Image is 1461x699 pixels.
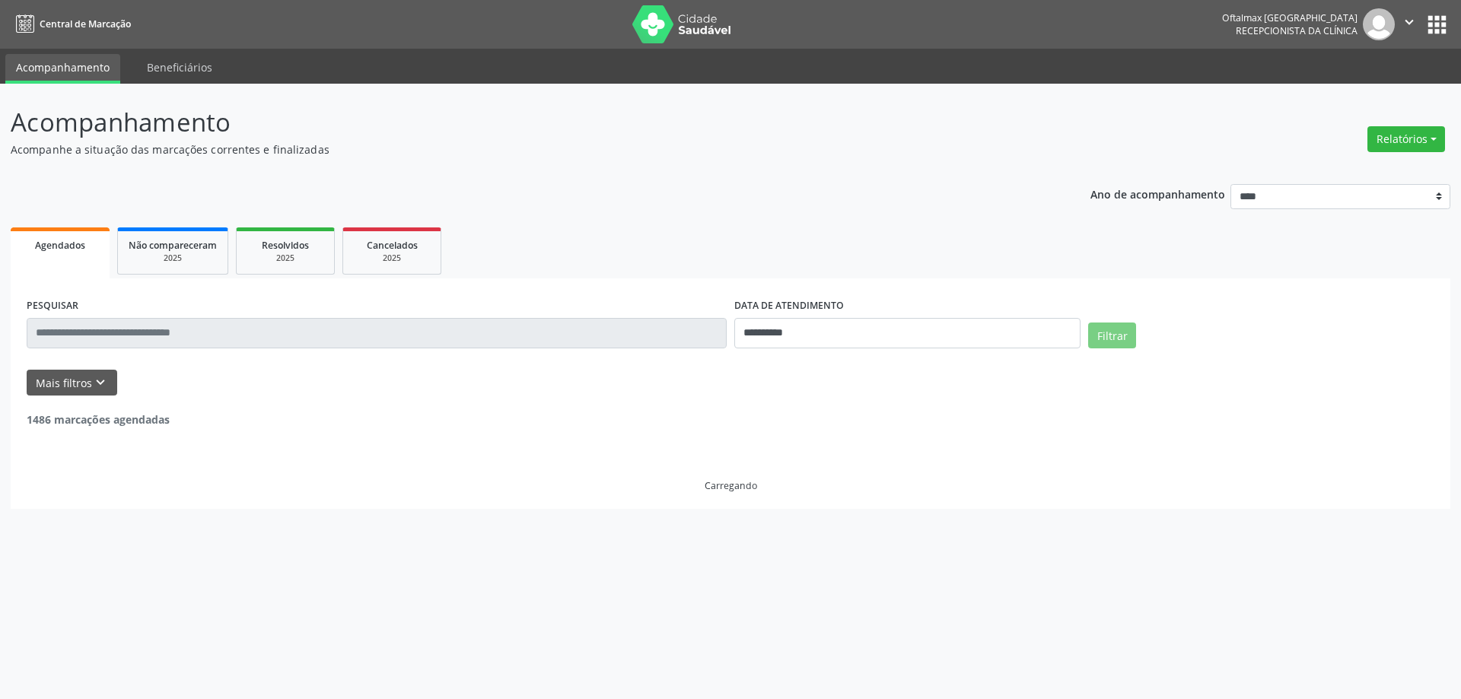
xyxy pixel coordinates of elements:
[367,239,418,252] span: Cancelados
[1424,11,1450,38] button: apps
[1088,322,1136,348] button: Filtrar
[92,374,109,391] i: keyboard_arrow_down
[262,239,309,252] span: Resolvidos
[11,141,1018,157] p: Acompanhe a situação das marcações correntes e finalizadas
[354,253,430,264] div: 2025
[40,17,131,30] span: Central de Marcação
[1236,24,1358,37] span: Recepcionista da clínica
[35,239,85,252] span: Agendados
[129,253,217,264] div: 2025
[11,11,131,37] a: Central de Marcação
[11,103,1018,141] p: Acompanhamento
[1222,11,1358,24] div: Oftalmax [GEOGRAPHIC_DATA]
[27,412,170,427] strong: 1486 marcações agendadas
[1363,8,1395,40] img: img
[136,54,223,81] a: Beneficiários
[1367,126,1445,152] button: Relatórios
[1090,184,1225,203] p: Ano de acompanhamento
[1401,14,1418,30] i: 
[1395,8,1424,40] button: 
[27,294,78,318] label: PESQUISAR
[705,479,757,492] div: Carregando
[247,253,323,264] div: 2025
[734,294,844,318] label: DATA DE ATENDIMENTO
[129,239,217,252] span: Não compareceram
[5,54,120,84] a: Acompanhamento
[27,370,117,396] button: Mais filtroskeyboard_arrow_down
